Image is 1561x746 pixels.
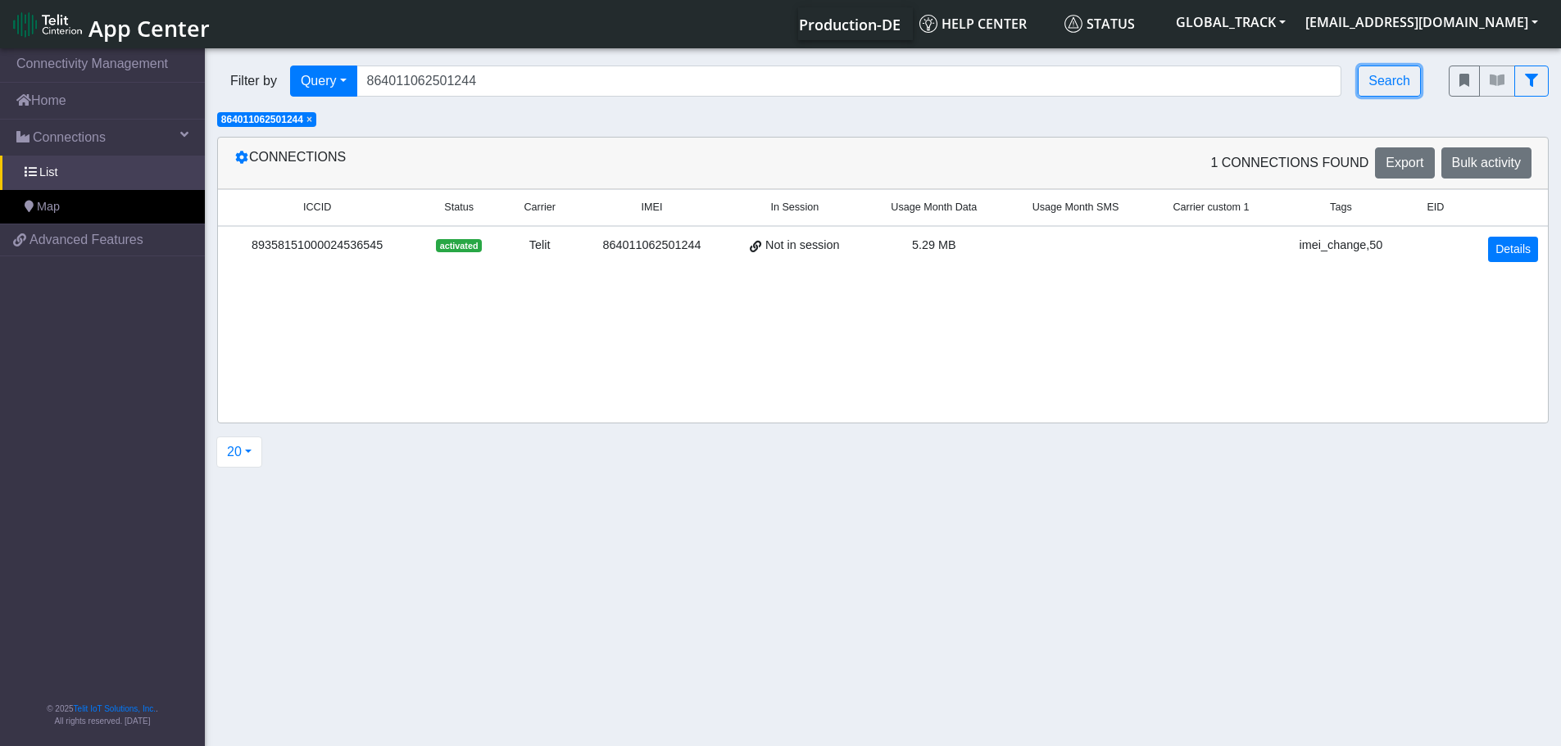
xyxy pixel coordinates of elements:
[919,15,1027,33] span: Help center
[222,147,883,179] div: Connections
[1173,200,1250,215] span: Carrier custom 1
[1330,200,1352,215] span: Tags
[891,200,977,215] span: Usage Month Data
[1441,147,1532,179] button: Bulk activity
[290,66,357,97] button: Query
[1166,7,1296,37] button: GLOBAL_TRACK
[306,115,312,124] button: Close
[765,237,839,255] span: Not in session
[29,230,143,250] span: Advanced Features
[88,13,210,43] span: App Center
[588,237,716,255] div: 864011062501244
[228,237,406,255] div: 89358151000024536545
[37,198,60,216] span: Map
[1032,200,1119,215] span: Usage Month SMS
[1058,7,1166,40] a: Status
[1064,15,1135,33] span: Status
[1375,147,1434,179] button: Export
[1286,237,1396,255] div: imei_change,50
[1210,153,1368,173] span: 1 Connections found
[511,237,568,255] div: Telit
[1358,66,1421,97] button: Search
[33,128,106,147] span: Connections
[216,436,262,468] button: 20
[39,164,57,182] span: List
[1427,200,1444,215] span: EID
[919,15,937,33] img: knowledge.svg
[770,200,819,215] span: In Session
[642,200,663,215] span: IMEI
[913,7,1058,40] a: Help center
[444,200,474,215] span: Status
[436,239,481,252] span: activated
[799,15,901,34] span: Production-DE
[221,114,303,125] span: 864011062501244
[13,7,207,42] a: App Center
[1386,156,1423,170] span: Export
[912,238,956,251] span: 5.29 MB
[303,200,331,215] span: ICCID
[1296,7,1548,37] button: [EMAIL_ADDRESS][DOMAIN_NAME]
[1449,66,1549,97] div: fitlers menu
[356,66,1342,97] input: Search...
[74,704,156,713] a: Telit IoT Solutions, Inc.
[1452,156,1521,170] span: Bulk activity
[13,11,82,38] img: logo-telit-cinterion-gw-new.png
[524,200,555,215] span: Carrier
[217,71,290,91] span: Filter by
[1064,15,1082,33] img: status.svg
[798,7,900,40] a: Your current platform instance
[306,114,312,125] span: ×
[1488,237,1538,262] a: Details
